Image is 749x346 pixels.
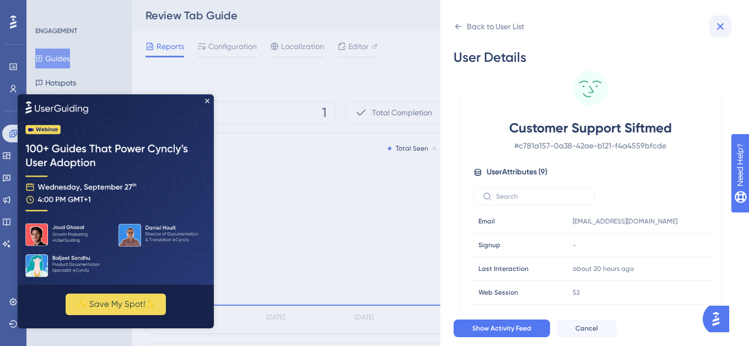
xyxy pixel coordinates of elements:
span: Cancel [575,324,598,333]
div: Back to User List [467,20,524,33]
span: Last Interaction [478,264,529,273]
div: Close Preview [187,4,192,9]
time: about 20 hours ago [573,265,634,273]
span: Web Session [478,288,518,297]
span: 52 [573,288,580,297]
span: Need Help? [26,3,69,16]
button: Cancel [557,320,617,337]
span: - [573,241,576,249]
span: # c781a157-0a38-42ae-b121-f4a4559bfcde [493,139,687,152]
iframe: UserGuiding AI Assistant Launcher [703,302,736,336]
span: Email [478,217,495,226]
span: Show Activity Feed [472,324,531,333]
span: Customer Support Siftmed [493,119,687,137]
input: Search [496,193,585,200]
span: User Attributes ( 9 ) [487,166,547,179]
span: [EMAIL_ADDRESS][DOMAIN_NAME] [573,217,677,226]
button: Show Activity Feed [454,320,550,337]
button: ✨ Save My Spot!✨ [48,199,148,221]
div: User Details [454,49,727,66]
span: Signup [478,241,500,249]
